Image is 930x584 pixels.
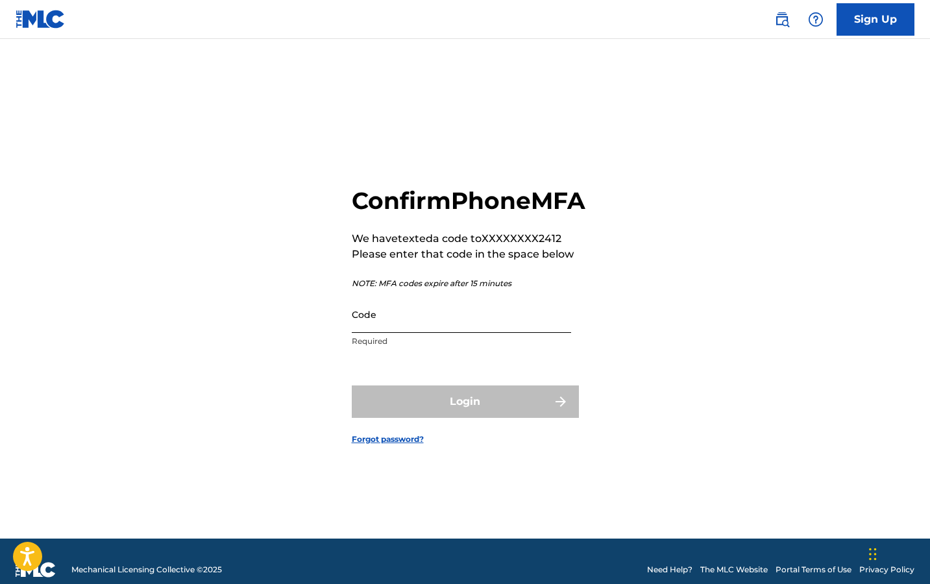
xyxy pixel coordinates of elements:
span: Mechanical Licensing Collective © 2025 [71,564,222,576]
img: logo [16,562,56,578]
p: Required [352,335,571,347]
h2: Confirm Phone MFA [352,186,585,215]
a: Privacy Policy [859,564,914,576]
p: NOTE: MFA codes expire after 15 minutes [352,278,585,289]
img: MLC Logo [16,10,66,29]
a: Sign Up [837,3,914,36]
a: The MLC Website [700,564,768,576]
img: help [808,12,824,27]
p: We have texted a code to XXXXXXXX2412 [352,231,585,247]
a: Need Help? [647,564,692,576]
p: Please enter that code in the space below [352,247,585,262]
div: Drag [869,535,877,574]
div: Help [803,6,829,32]
img: search [774,12,790,27]
a: Forgot password? [352,433,424,445]
a: Portal Terms of Use [776,564,851,576]
a: Public Search [769,6,795,32]
iframe: Chat Widget [865,522,930,584]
